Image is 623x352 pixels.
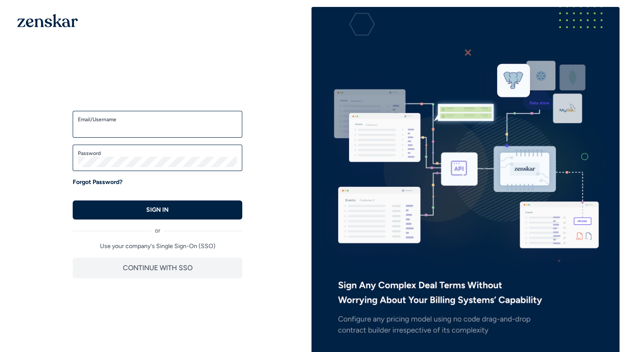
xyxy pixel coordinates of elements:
[78,150,237,157] label: Password
[78,116,237,123] label: Email/Username
[17,14,78,27] img: 1OGAJ2xQqyY4LXKgY66KYq0eOWRCkrZdAb3gUhuVAqdWPZE9SRJmCz+oDMSn4zDLXe31Ii730ItAGKgCKgCCgCikA4Av8PJUP...
[73,200,242,220] button: SIGN IN
[146,206,169,214] p: SIGN IN
[73,220,242,235] div: or
[73,242,242,251] p: Use your company's Single Sign-On (SSO)
[73,258,242,278] button: CONTINUE WITH SSO
[73,178,122,187] a: Forgot Password?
